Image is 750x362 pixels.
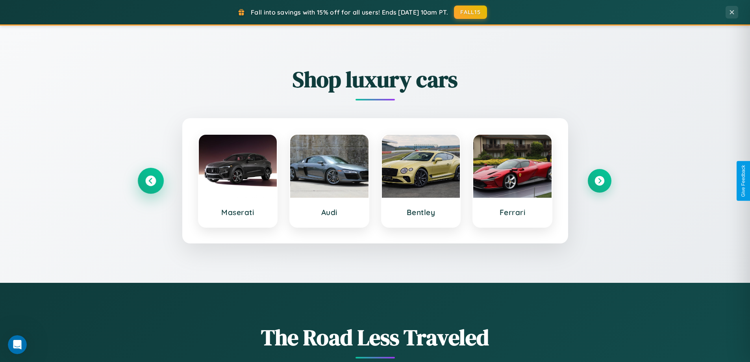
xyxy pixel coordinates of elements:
[251,8,448,16] span: Fall into savings with 15% off for all users! Ends [DATE] 10am PT.
[139,322,611,353] h1: The Road Less Traveled
[481,208,544,217] h3: Ferrari
[741,165,746,197] div: Give Feedback
[454,6,487,19] button: FALL15
[298,208,361,217] h3: Audi
[8,335,27,354] iframe: Intercom live chat
[207,208,269,217] h3: Maserati
[139,64,611,95] h2: Shop luxury cars
[390,208,452,217] h3: Bentley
